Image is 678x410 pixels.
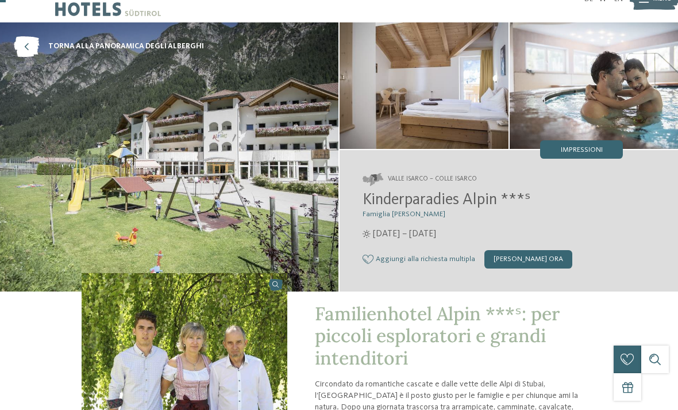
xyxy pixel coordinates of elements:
[373,228,436,240] span: [DATE] – [DATE]
[363,210,445,218] span: Famiglia [PERSON_NAME]
[14,36,204,57] a: torna alla panoramica degli alberghi
[363,230,371,238] i: Orari d'apertura estate
[340,22,509,149] img: Il family hotel a Vipiteno per veri intenditori
[363,192,530,208] span: Kinderparadies Alpin ***ˢ
[315,302,560,370] span: Familienhotel Alpin ***ˢ: per piccoli esploratori e grandi intenditori
[561,147,603,154] span: Impressioni
[484,250,572,269] div: [PERSON_NAME] ora
[376,255,475,263] span: Aggiungi alla richiesta multipla
[48,41,204,52] span: torna alla panoramica degli alberghi
[388,175,477,184] span: Valle Isarco – Colle Isarco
